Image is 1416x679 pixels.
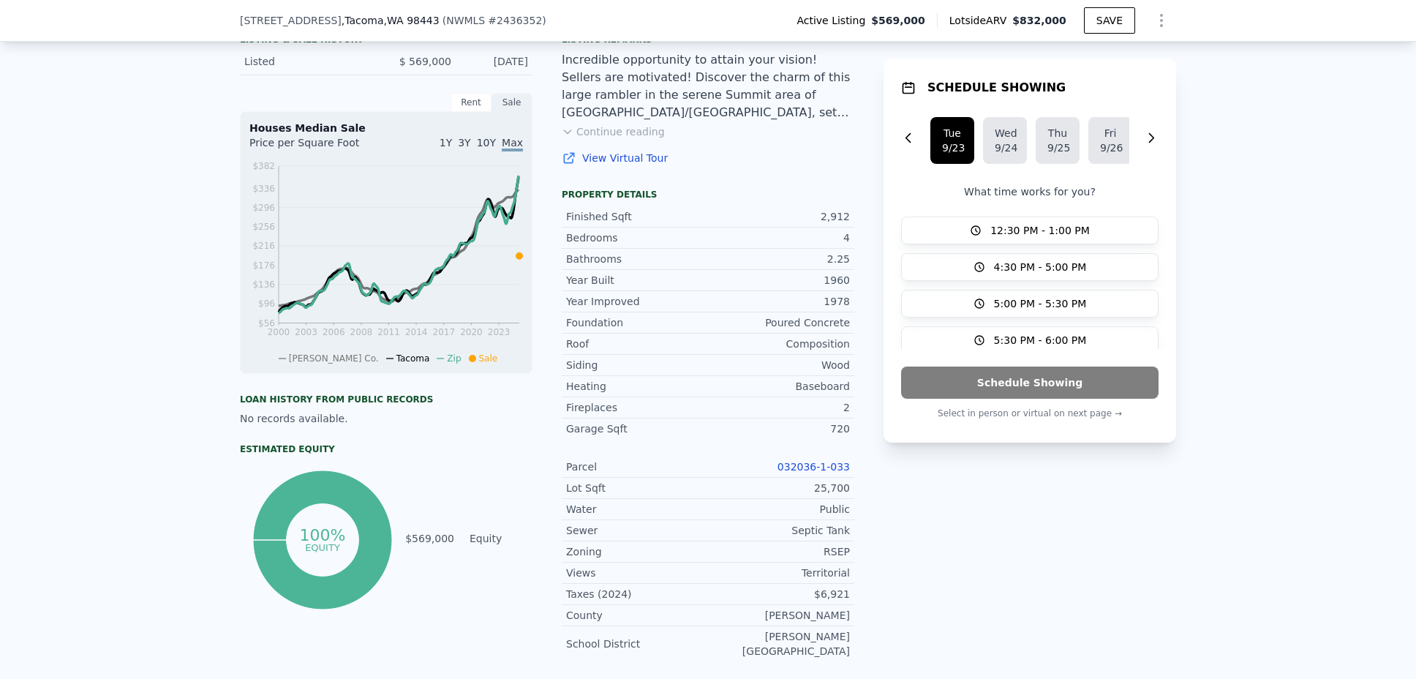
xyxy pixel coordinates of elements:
div: Price per Square Foot [249,135,386,159]
div: Property details [562,189,854,200]
tspan: $296 [252,203,275,213]
div: Lot Sqft [566,481,708,495]
p: Select in person or virtual on next page → [901,405,1159,422]
span: 4:30 PM - 5:00 PM [994,260,1087,274]
div: [DATE] [463,54,528,69]
div: Views [566,566,708,580]
tspan: $256 [252,222,275,232]
div: County [566,608,708,623]
div: Finished Sqft [566,209,708,224]
span: 5:00 PM - 5:30 PM [994,296,1087,311]
span: Lotside ARV [949,13,1012,28]
span: NWMLS [446,15,485,26]
div: Foundation [566,315,708,330]
div: Incredible opportunity to attain your vision! Sellers are motivated! Discover the charm of this l... [562,51,854,121]
td: Equity [467,530,532,547]
span: [PERSON_NAME] Co. [289,353,379,364]
tspan: 2014 [405,327,428,337]
div: Sewer [566,523,708,538]
button: 5:30 PM - 6:00 PM [901,326,1159,354]
div: Listed [244,54,374,69]
button: Schedule Showing [901,367,1159,399]
div: Thu [1047,126,1068,140]
div: Fri [1100,126,1121,140]
div: Water [566,502,708,517]
span: [STREET_ADDRESS] [240,13,342,28]
div: Bedrooms [566,230,708,245]
div: 1978 [708,294,850,309]
tspan: $136 [252,280,275,290]
div: 1960 [708,273,850,288]
a: 032036-1-033 [777,461,850,473]
div: Houses Median Sale [249,121,523,135]
div: Composition [708,337,850,351]
div: ( ) [442,13,546,28]
div: Territorial [708,566,850,580]
div: 2 [708,400,850,415]
div: [PERSON_NAME] [708,608,850,623]
div: 9/23 [942,140,963,155]
div: 720 [708,421,850,436]
tspan: 2003 [295,327,317,337]
tspan: 2006 [323,327,345,337]
button: 5:00 PM - 5:30 PM [901,290,1159,318]
tspan: 2008 [350,327,373,337]
div: Zoning [566,544,708,559]
span: , Tacoma [342,13,440,28]
div: Year Built [566,273,708,288]
tspan: 2011 [377,327,400,337]
div: Baseboard [708,379,850,394]
div: 9/26 [1100,140,1121,155]
tspan: $176 [252,260,275,271]
div: Fireplaces [566,400,708,415]
span: 3Y [458,137,470,149]
tspan: 2023 [488,327,511,337]
button: SAVE [1084,7,1135,34]
button: Tue9/23 [930,117,974,164]
span: 5:30 PM - 6:00 PM [994,333,1087,348]
span: # 2436352 [488,15,542,26]
tspan: equity [305,541,340,552]
tspan: $382 [252,161,275,171]
span: 12:30 PM - 1:00 PM [990,223,1090,238]
div: Septic Tank [708,523,850,538]
div: 9/25 [1047,140,1068,155]
div: 9/24 [995,140,1015,155]
div: Wed [995,126,1015,140]
tspan: 2020 [460,327,483,337]
h1: SCHEDULE SHOWING [927,79,1066,97]
span: Active Listing [796,13,871,28]
span: $832,000 [1012,15,1066,26]
div: Parcel [566,459,708,474]
div: 2,912 [708,209,850,224]
button: Continue reading [562,124,665,139]
div: Poured Concrete [708,315,850,330]
button: 12:30 PM - 1:00 PM [901,217,1159,244]
div: RSEP [708,544,850,559]
tspan: 100% [299,526,345,544]
span: 1Y [440,137,452,149]
div: 25,700 [708,481,850,495]
tspan: $56 [258,318,275,329]
p: What time works for you? [901,184,1159,199]
tspan: $96 [258,299,275,309]
div: Tue [942,126,963,140]
div: Year Improved [566,294,708,309]
div: Bathrooms [566,252,708,266]
td: $569,000 [404,530,455,547]
button: Show Options [1147,6,1176,35]
div: Rent [451,93,492,112]
div: Sale [492,93,532,112]
div: Loan history from public records [240,394,532,405]
span: Sale [479,353,498,364]
tspan: 2000 [268,327,290,337]
span: Zip [447,353,461,364]
div: $6,921 [708,587,850,601]
span: Tacoma [396,353,430,364]
div: Roof [566,337,708,351]
span: 10Y [477,137,496,149]
div: [PERSON_NAME][GEOGRAPHIC_DATA] [708,629,850,659]
div: No records available. [240,411,532,426]
div: 2.25 [708,252,850,266]
span: $569,000 [871,13,925,28]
